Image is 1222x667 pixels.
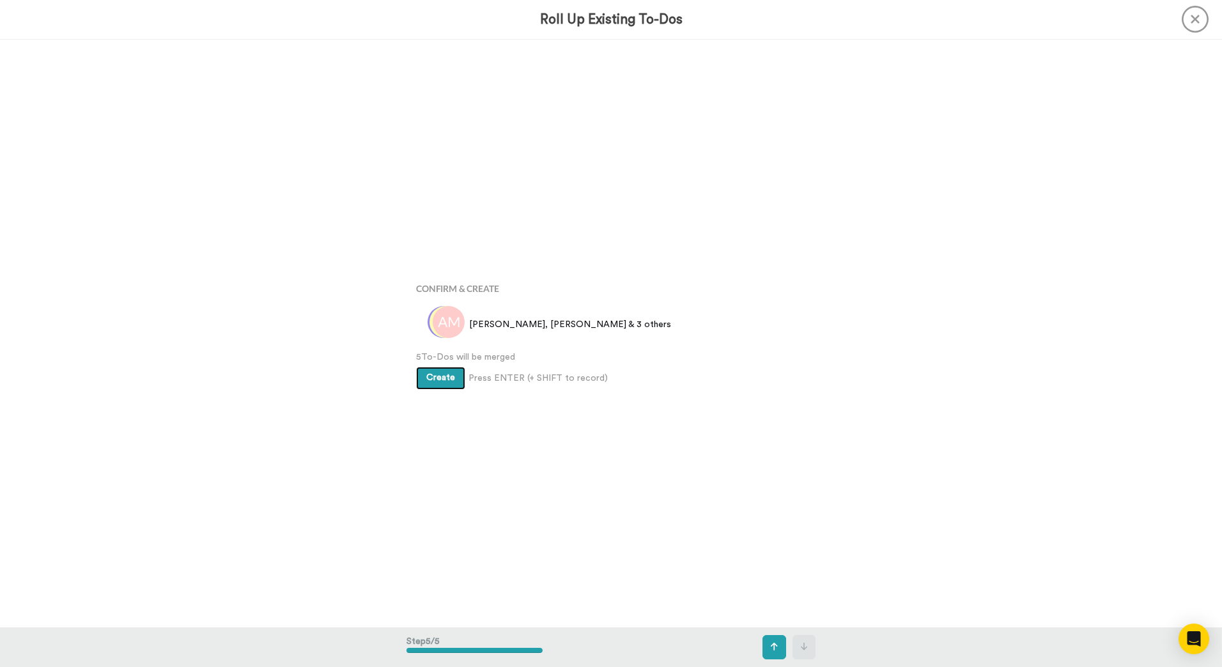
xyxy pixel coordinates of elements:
div: Open Intercom Messenger [1179,624,1209,654]
span: 5 To-Dos will be merged [416,351,806,364]
span: Press ENTER (+ SHIFT to record) [468,372,608,385]
span: [PERSON_NAME], [PERSON_NAME] & 3 others [469,318,671,331]
span: Create [426,373,455,382]
img: mk.png [428,306,460,338]
div: Step 5 / 5 [406,629,543,666]
h3: Roll Up Existing To-Dos [540,12,683,27]
img: am.png [433,306,465,338]
img: cm.png [429,306,461,338]
button: Create [416,367,465,390]
h4: Confirm & Create [416,284,806,293]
